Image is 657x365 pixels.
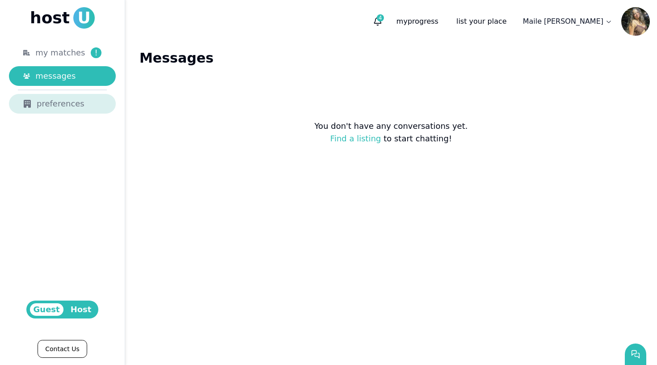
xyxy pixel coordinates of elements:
h1: Messages [139,50,643,66]
span: 4 [377,14,384,21]
a: Contact Us [38,340,87,358]
a: hostU [30,7,95,29]
span: Host [67,303,95,316]
span: U [73,7,95,29]
a: preferences [9,94,116,114]
img: Maile Smith avatar [621,7,650,36]
div: preferences [23,98,101,110]
span: messages [35,70,76,82]
span: host [30,9,70,27]
span: Guest [30,303,63,316]
a: my matches! [9,43,116,63]
p: to start chatting! [330,132,452,145]
span: my matches [35,47,85,59]
a: messages [9,66,116,86]
p: progress [389,13,446,30]
p: You don't have any conversations yet. [315,120,468,132]
a: Find a listing [330,134,381,143]
p: Maile [PERSON_NAME] [523,16,603,27]
span: my [396,17,408,25]
a: list your place [449,13,514,30]
span: ! [91,47,101,58]
button: 4 [370,13,386,30]
a: Maile [PERSON_NAME] [518,13,618,30]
